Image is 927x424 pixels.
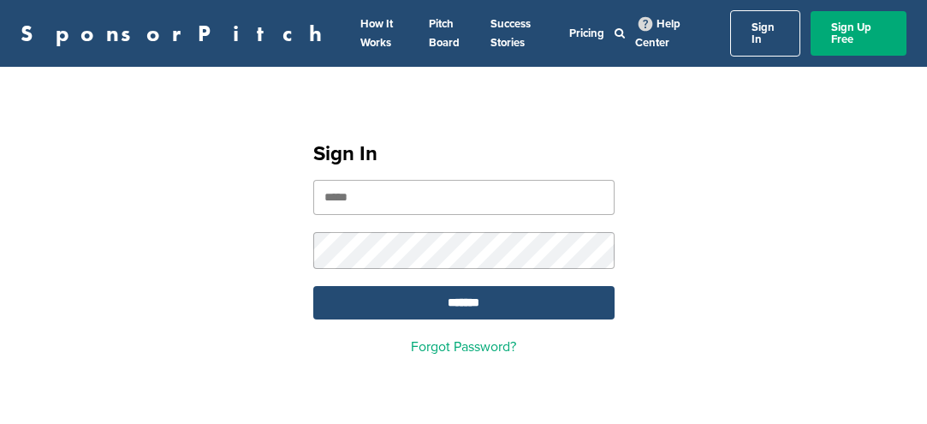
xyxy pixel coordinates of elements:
a: Sign In [730,10,801,57]
a: Pitch Board [429,17,460,50]
a: How It Works [360,17,393,50]
a: Success Stories [490,17,531,50]
a: Sign Up Free [811,11,906,56]
iframe: Button to launch messaging window [859,355,913,410]
a: Help Center [635,14,680,53]
a: Pricing [569,27,604,40]
a: Forgot Password? [411,338,516,355]
a: SponsorPitch [21,22,333,45]
h1: Sign In [313,139,615,170]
